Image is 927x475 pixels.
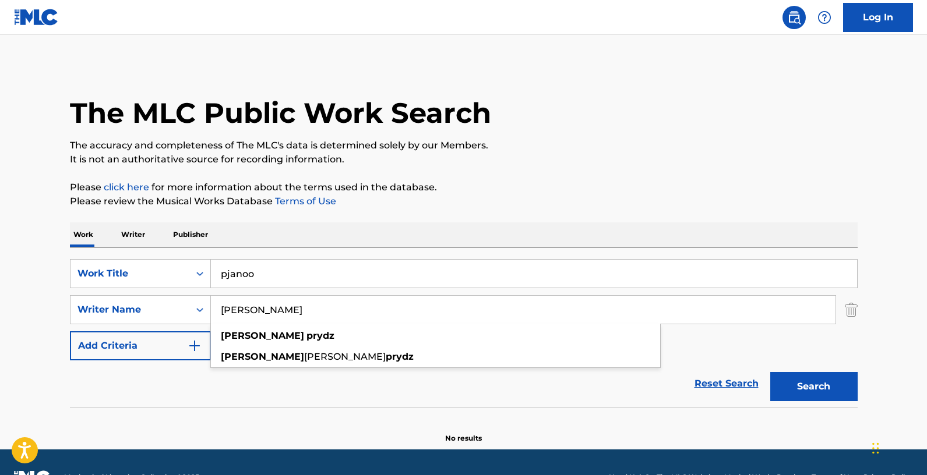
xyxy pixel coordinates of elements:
[783,6,806,29] a: Public Search
[817,10,831,24] img: help
[872,431,879,466] div: Glisser
[70,139,858,153] p: The accuracy and completeness of The MLC's data is determined solely by our Members.
[104,182,149,193] a: click here
[70,180,858,194] p: Please for more information about the terms used in the database.
[70,194,858,208] p: Please review the Musical Works Database
[221,330,304,341] strong: [PERSON_NAME]
[70,331,211,360] button: Add Criteria
[273,196,336,207] a: Terms of Use
[869,419,927,475] iframe: Chat Widget
[70,259,858,407] form: Search Form
[77,267,182,281] div: Work Title
[787,10,801,24] img: search
[386,351,414,362] strong: prydz
[845,295,858,324] img: Delete Criterion
[770,372,858,401] button: Search
[304,351,386,362] span: [PERSON_NAME]
[70,95,491,130] h1: The MLC Public Work Search
[77,303,182,317] div: Writer Name
[70,153,858,166] p: It is not an authoritative source for recording information.
[869,419,927,475] div: Widget de chat
[813,6,836,29] div: Help
[306,330,334,341] strong: prydz
[118,222,149,247] p: Writer
[689,371,764,396] a: Reset Search
[445,419,482,444] p: No results
[188,339,202,353] img: 9d2ae6d4665cec9f34b9.svg
[843,3,913,32] a: Log In
[14,9,59,26] img: MLC Logo
[70,222,97,247] p: Work
[170,222,212,247] p: Publisher
[221,351,304,362] strong: [PERSON_NAME]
